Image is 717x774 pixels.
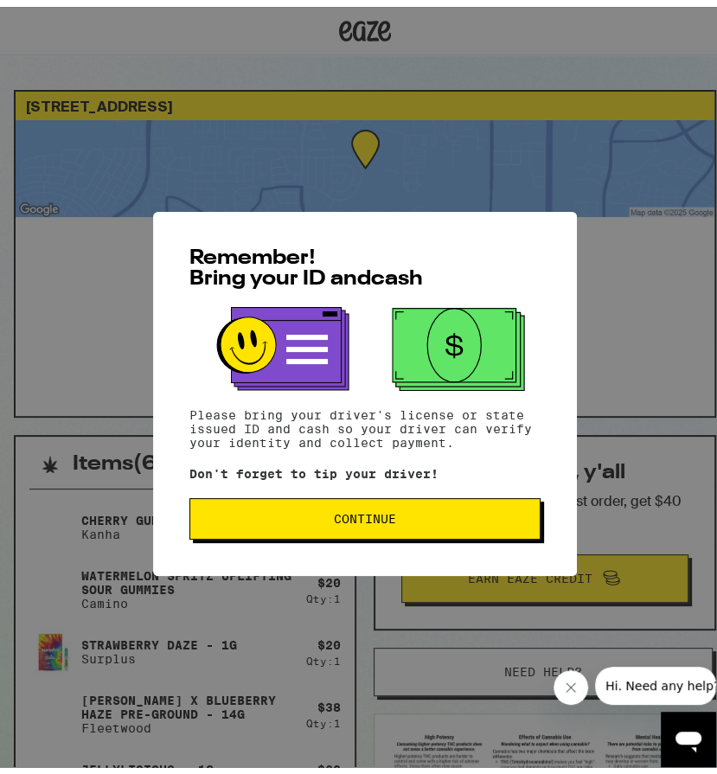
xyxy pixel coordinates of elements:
[595,660,716,698] iframe: Message from company
[334,506,396,518] span: Continue
[554,663,588,698] iframe: Close message
[189,491,541,533] button: Continue
[661,705,716,760] iframe: Button to launch messaging window
[189,241,423,283] span: Remember! Bring your ID and cash
[189,460,541,474] p: Don't forget to tip your driver!
[189,401,541,443] p: Please bring your driver's license or state issued ID and cash so your driver can verify your ide...
[10,12,125,26] span: Hi. Need any help?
